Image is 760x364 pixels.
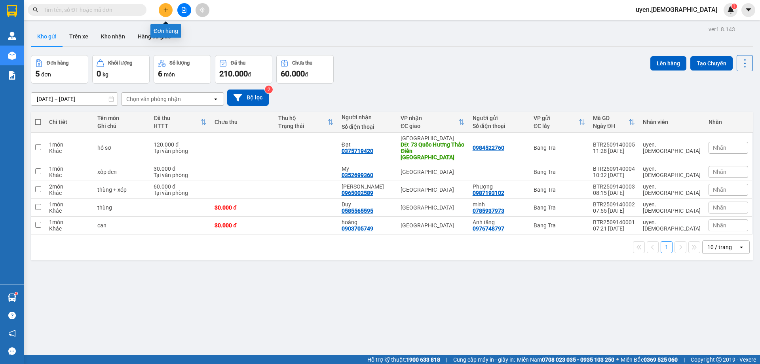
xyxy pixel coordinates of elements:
[342,148,373,154] div: 0375719420
[131,27,177,46] button: Hàng đã giao
[265,86,273,93] sup: 2
[593,201,635,208] div: BTR2509140002
[196,3,209,17] button: aim
[154,55,211,84] button: Số lượng6món
[517,355,614,364] span: Miền Nam
[49,225,89,232] div: Khác
[49,141,89,148] div: 1 món
[97,123,146,129] div: Ghi chú
[213,96,219,102] svg: open
[97,145,146,151] div: hồ sơ
[453,355,515,364] span: Cung cấp máy in - giấy in:
[401,187,465,193] div: [GEOGRAPHIC_DATA]
[278,115,327,121] div: Thu hộ
[164,71,175,78] span: món
[643,183,701,196] div: uyen.bahai
[159,3,173,17] button: plus
[621,355,678,364] span: Miền Bắc
[342,190,373,196] div: 0965002589
[593,141,635,148] div: BTR2509140005
[401,204,465,211] div: [GEOGRAPHIC_DATA]
[8,293,16,302] img: warehouse-icon
[97,69,101,78] span: 0
[534,169,585,175] div: Bang Tra
[342,183,393,190] div: Bảo Ngọc
[342,172,373,178] div: 0352699360
[97,187,146,193] div: thùng + xóp
[227,90,269,106] button: Bộ lọc
[473,123,526,129] div: Số điện thoại
[8,330,16,337] span: notification
[281,69,305,78] span: 60.000
[33,7,38,13] span: search
[97,204,146,211] div: thùng
[593,190,635,196] div: 08:15 [DATE]
[97,222,146,229] div: can
[401,169,465,175] div: [GEOGRAPHIC_DATA]
[589,112,639,133] th: Toggle SortBy
[278,123,327,129] div: Trạng thái
[534,222,585,229] div: Bang Tra
[41,71,51,78] span: đơn
[643,219,701,232] div: uyen.bahai
[473,115,526,121] div: Người gửi
[741,3,755,17] button: caret-down
[629,5,724,15] span: uyen.[DEMOGRAPHIC_DATA]
[8,347,16,355] span: message
[745,6,752,13] span: caret-down
[534,123,579,129] div: ĐC lấy
[542,356,614,363] strong: 0708 023 035 - 0935 103 250
[8,71,16,80] img: solution-icon
[593,219,635,225] div: BTR2509140001
[49,183,89,190] div: 2 món
[181,7,187,13] span: file-add
[713,222,726,229] span: Nhãn
[154,141,207,148] div: 120.000 đ
[7,5,17,17] img: logo-vxr
[342,201,393,208] div: Duy
[593,148,635,154] div: 11:28 [DATE]
[690,56,733,71] button: Tạo Chuyến
[44,6,137,14] input: Tìm tên, số ĐT hoặc mã đơn
[15,292,17,295] sup: 1
[534,115,579,121] div: VP gửi
[163,7,169,13] span: plus
[401,135,465,141] div: [GEOGRAPHIC_DATA]
[713,145,726,151] span: Nhãn
[97,169,146,175] div: xốp đen
[49,201,89,208] div: 1 món
[49,119,89,125] div: Chi tiết
[530,112,589,133] th: Toggle SortBy
[593,225,635,232] div: 07:21 [DATE]
[154,166,207,172] div: 30.000 đ
[473,183,526,190] div: Phượng
[63,27,95,46] button: Trên xe
[727,6,734,13] img: icon-new-feature
[473,190,504,196] div: 0987193102
[342,166,393,172] div: My
[593,208,635,214] div: 07:55 [DATE]
[534,145,585,151] div: Bang Tra
[406,356,440,363] strong: 1900 633 818
[49,219,89,225] div: 1 món
[274,112,338,133] th: Toggle SortBy
[154,123,200,129] div: HTTT
[215,119,270,125] div: Chưa thu
[713,204,726,211] span: Nhãn
[401,115,458,121] div: VP nhận
[473,225,504,232] div: 0976748797
[215,55,272,84] button: Đã thu210.000đ
[650,56,686,71] button: Lên hàng
[643,201,701,214] div: uyen.bahai
[150,112,211,133] th: Toggle SortBy
[215,222,270,229] div: 30.000 đ
[738,244,745,250] svg: open
[47,60,68,66] div: Đơn hàng
[31,27,63,46] button: Kho gửi
[126,95,181,103] div: Chọn văn phòng nhận
[154,115,200,121] div: Đã thu
[49,148,89,154] div: Khác
[292,60,312,66] div: Chưa thu
[593,123,629,129] div: Ngày ĐH
[342,114,393,120] div: Người nhận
